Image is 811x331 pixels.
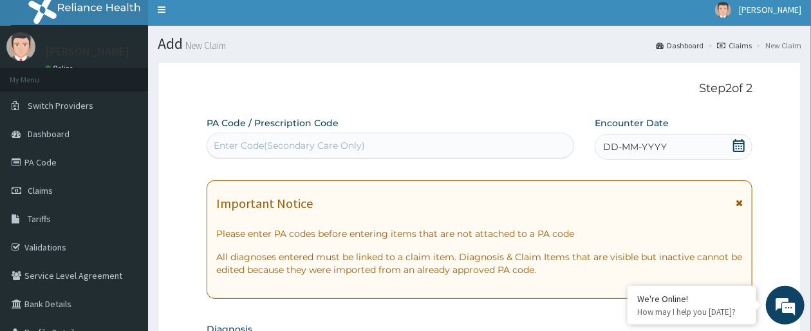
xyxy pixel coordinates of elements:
[753,40,801,51] li: New Claim
[715,2,731,18] img: User Image
[216,251,743,276] p: All diagnoses entered must be linked to a claim item. Diagnosis & Claim Items that are visible bu...
[45,64,76,73] a: Online
[6,32,35,61] img: User Image
[28,128,70,140] span: Dashboard
[216,196,313,211] h1: Important Notice
[45,46,129,57] p: [PERSON_NAME]
[28,185,53,196] span: Claims
[24,64,52,97] img: d_794563401_company_1708531726252_794563401
[183,41,226,50] small: New Claim
[6,206,245,251] textarea: Type your message and hit 'Enter'
[637,293,747,305] div: We're Online!
[75,90,178,220] span: We're online!
[28,100,93,111] span: Switch Providers
[207,82,752,96] p: Step 2 of 2
[216,227,743,240] p: Please enter PA codes before entering items that are not attached to a PA code
[28,213,51,225] span: Tariffs
[603,140,667,153] span: DD-MM-YYYY
[637,307,747,317] p: How may I help you today?
[656,40,704,51] a: Dashboard
[67,72,216,89] div: Chat with us now
[211,6,242,37] div: Minimize live chat window
[207,117,339,129] label: PA Code / Prescription Code
[739,4,801,15] span: [PERSON_NAME]
[595,117,669,129] label: Encounter Date
[158,35,801,52] h1: Add
[717,40,752,51] a: Claims
[214,139,365,152] div: Enter Code(Secondary Care Only)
